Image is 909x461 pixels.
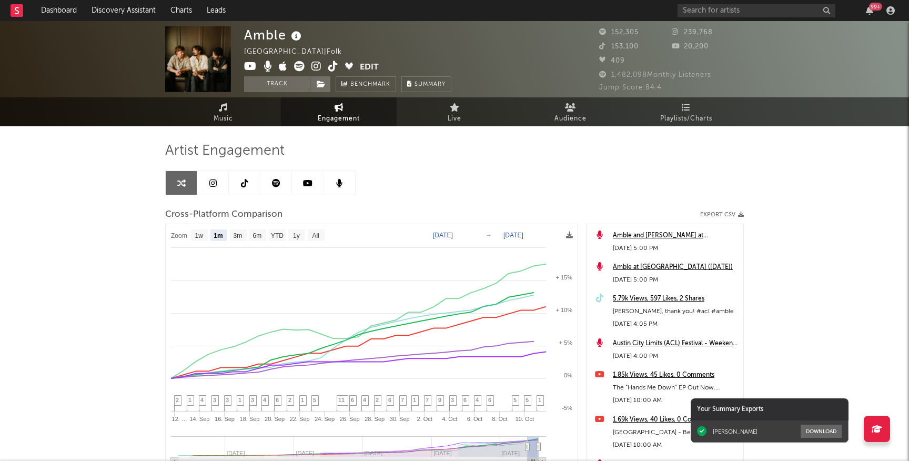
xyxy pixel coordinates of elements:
[215,416,235,422] text: 16. Sep
[417,416,432,422] text: 2. Oct
[165,208,282,221] span: Cross-Platform Comparison
[426,397,429,403] span: 7
[613,261,738,274] a: Amble at [GEOGRAPHIC_DATA] ([DATE])
[397,97,512,126] a: Live
[171,232,187,239] text: Zoom
[253,232,262,239] text: 6m
[288,397,291,403] span: 2
[599,43,639,50] span: 153,100
[613,369,738,382] a: 1.85k Views, 45 Likes, 0 Comments
[869,3,882,11] div: 99 +
[214,113,233,125] span: Music
[265,416,285,422] text: 20. Sep
[401,397,404,403] span: 7
[244,46,366,58] div: [GEOGRAPHIC_DATA] | Folk
[190,416,210,422] text: 14. Sep
[351,397,354,403] span: 6
[226,397,229,403] span: 3
[660,113,712,125] span: Playlists/Charts
[467,416,482,422] text: 6. Oct
[214,232,223,239] text: 1m
[488,397,491,403] span: 6
[599,29,639,36] span: 152,305
[599,57,625,64] span: 409
[213,397,216,403] span: 3
[338,397,345,403] span: 11
[556,274,573,280] text: + 15%
[442,416,457,422] text: 4. Oct
[360,61,379,74] button: Edit
[492,416,507,422] text: 8. Oct
[613,318,738,330] div: [DATE] 4:05 PM
[290,416,310,422] text: 22. Sep
[628,97,744,126] a: Playlists/Charts
[613,439,738,452] div: [DATE] 10:00 AM
[340,416,360,422] text: 26. Sep
[176,397,179,403] span: 2
[713,428,757,435] div: [PERSON_NAME]
[554,113,587,125] span: Audience
[415,82,446,87] span: Summary
[463,397,467,403] span: 6
[238,397,241,403] span: 1
[390,416,410,422] text: 30. Sep
[276,397,279,403] span: 6
[244,76,310,92] button: Track
[613,426,738,439] div: [GEOGRAPHIC_DATA] - Beautiful gig, beautiful city ! Thank you @hozier #amble #tonnta
[281,97,397,126] a: Engagement
[451,397,454,403] span: 3
[244,26,304,44] div: Amble
[599,84,662,91] span: Jump Score: 84.4
[240,416,260,422] text: 18. Sep
[613,350,738,363] div: [DATE] 4:00 PM
[188,397,191,403] span: 1
[613,414,738,426] a: 1.69k Views, 40 Likes, 0 Comments
[559,339,573,346] text: + 5%
[613,305,738,318] div: [PERSON_NAME], thank you! #acl #amble
[301,397,304,403] span: 1
[866,6,873,15] button: 99+
[376,397,379,403] span: 2
[336,76,396,92] a: Benchmark
[438,397,441,403] span: 9
[613,394,738,407] div: [DATE] 10:00 AM
[313,397,316,403] span: 5
[516,416,534,422] text: 10. Oct
[613,337,738,350] a: Austin City Limits (ACL) Festival - Weekend Two 2025
[401,76,451,92] button: Summary
[234,232,243,239] text: 3m
[691,398,849,420] div: Your Summary Exports
[172,416,187,422] text: 12. …
[200,397,204,403] span: 4
[613,293,738,305] div: 5.79k Views, 597 Likes, 2 Shares
[318,113,360,125] span: Engagement
[700,212,744,218] button: Export CSV
[476,397,479,403] span: 4
[433,232,453,239] text: [DATE]
[448,113,461,125] span: Live
[672,43,709,50] span: 20,200
[564,372,572,378] text: 0%
[388,397,391,403] span: 6
[413,397,416,403] span: 1
[613,229,738,242] a: Amble and [PERSON_NAME] at [GEOGRAPHIC_DATA], House of Blues ([DATE])
[315,416,335,422] text: 24. Sep
[672,29,713,36] span: 239,768
[293,232,300,239] text: 1y
[363,397,366,403] span: 4
[613,382,738,394] div: The “Hands Me Down” EP Out Now. [DOMAIN_NAME] The Piper 2.Hands Me Downs 3.Socrates Smiled 4.Kale...
[562,405,572,411] text: -5%
[165,145,285,157] span: Artist Engagement
[526,397,529,403] span: 5
[365,416,385,422] text: 28. Sep
[513,397,517,403] span: 5
[350,78,390,91] span: Benchmark
[599,72,711,78] span: 1,482,098 Monthly Listeners
[263,397,266,403] span: 4
[613,274,738,286] div: [DATE] 5:00 PM
[251,397,254,403] span: 3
